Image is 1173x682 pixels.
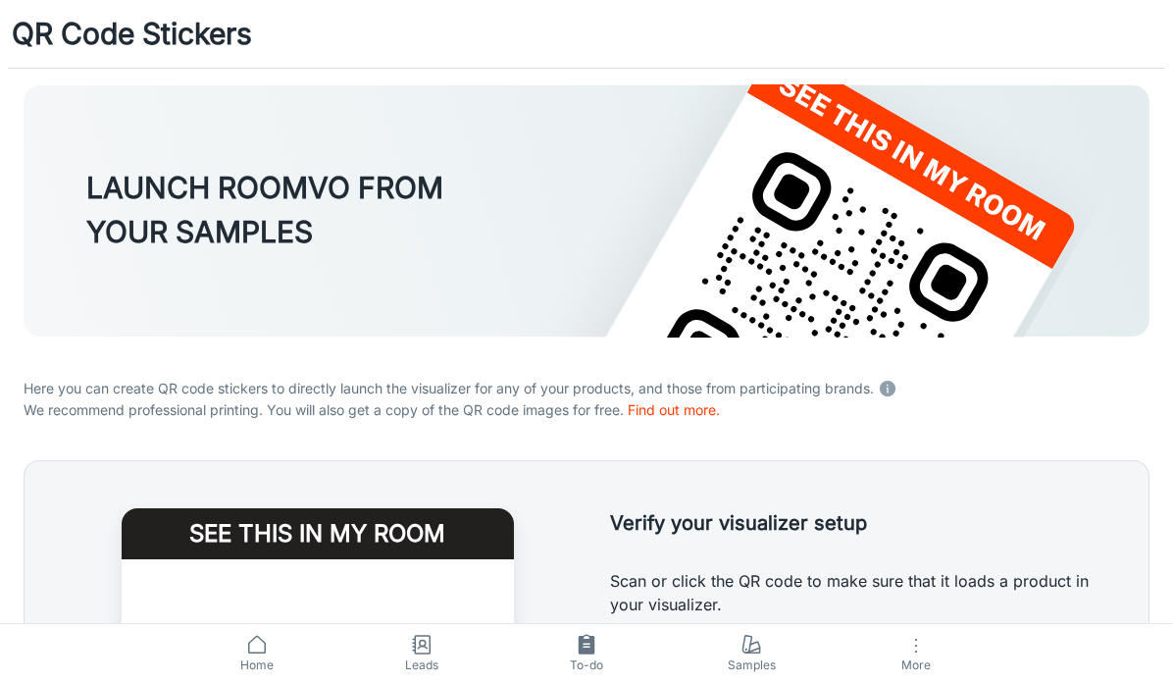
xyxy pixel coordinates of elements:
[504,624,669,682] a: To-do
[122,508,514,559] h4: See this in my room
[669,624,834,682] a: Samples
[516,656,657,674] span: To-do
[175,624,339,682] a: Home
[24,374,1149,399] p: Here you can create QR code stickers to directly launch the visualizer for any of your products, ...
[628,401,720,418] a: Find out more.
[186,656,328,674] span: Home
[86,166,443,254] h3: LAUNCH ROOMVO FROM YOUR SAMPLES
[351,656,492,674] span: Leads
[24,399,1149,421] p: We recommend professional printing. You will also get a copy of the QR code images for free.
[12,12,252,56] h1: QR Code Stickers
[339,624,504,682] a: Leads
[681,656,822,674] span: Samples
[834,624,998,682] button: More
[610,569,1101,616] p: Scan or click the QR code to make sure that it loads a product in your visualizer.
[845,657,987,672] span: More
[610,508,1101,538] h5: Verify your visualizer setup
